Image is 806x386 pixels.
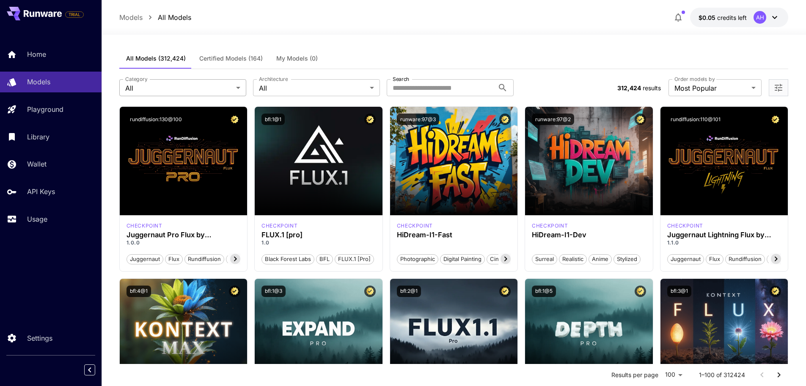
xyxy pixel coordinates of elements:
[261,114,285,125] button: bfl:1@1
[532,255,557,264] span: Surreal
[699,13,747,22] div: $0.05
[532,253,557,264] button: Surreal
[27,49,46,59] p: Home
[617,84,641,92] span: 312,424
[127,255,163,264] span: juggernaut
[261,239,376,247] p: 1.0
[276,55,318,62] span: My Models (0)
[770,367,787,383] button: Go to next page
[559,255,586,264] span: Realistic
[699,14,717,21] span: $0.05
[127,231,241,239] h3: Juggernaut Pro Flux by RunDiffusion
[614,255,640,264] span: Stylized
[316,255,333,264] span: BFL
[487,255,519,264] span: Cinematic
[667,114,724,125] button: rundiffusion:110@101
[127,222,162,230] div: FLUX.1 D
[127,239,241,247] p: 1.0.0
[754,11,766,24] div: AH
[127,253,163,264] button: juggernaut
[165,255,182,264] span: flux
[364,286,376,297] button: Certified Model – Vetted for best performance and includes a commercial license.
[158,12,191,22] a: All Models
[261,253,314,264] button: Black Forest Labs
[667,222,703,230] div: FLUX.1 D
[767,255,792,264] span: schnell
[65,9,84,19] span: Add your payment card to enable full platform functionality.
[165,253,183,264] button: flux
[27,186,55,197] p: API Keys
[84,364,95,375] button: Collapse sidebar
[662,369,685,381] div: 100
[725,253,765,264] button: rundiffusion
[364,114,376,125] button: Certified Model – Vetted for best performance and includes a commercial license.
[393,75,409,83] label: Search
[532,231,646,239] h3: HiDream-I1-Dev
[635,114,646,125] button: Certified Model – Vetted for best performance and includes a commercial license.
[226,253,242,264] button: pro
[397,222,433,230] p: checkpoint
[397,222,433,230] div: HiDream Fast
[499,286,511,297] button: Certified Model – Vetted for best performance and includes a commercial license.
[335,253,374,264] button: FLUX.1 [pro]
[667,239,781,247] p: 1.1.0
[397,114,439,125] button: runware:97@3
[27,104,63,114] p: Playground
[559,253,587,264] button: Realistic
[770,286,781,297] button: Certified Model – Vetted for best performance and includes a commercial license.
[690,8,788,27] button: $0.05AH
[259,83,366,93] span: All
[259,75,288,83] label: Architecture
[668,255,704,264] span: juggernaut
[635,286,646,297] button: Certified Model – Vetted for best performance and includes a commercial license.
[397,253,438,264] button: Photographic
[767,253,792,264] button: schnell
[125,75,148,83] label: Category
[397,286,421,297] button: bfl:2@1
[589,253,612,264] button: Anime
[127,286,151,297] button: bfl:4@1
[397,231,511,239] h3: HiDream-I1-Fast
[262,255,314,264] span: Black Forest Labs
[440,253,485,264] button: Digital Painting
[706,253,723,264] button: flux
[199,55,263,62] span: Certified Models (164)
[589,255,611,264] span: Anime
[91,362,102,378] div: Collapse sidebar
[27,214,47,224] p: Usage
[27,333,52,343] p: Settings
[119,12,143,22] a: Models
[229,114,240,125] button: Certified Model – Vetted for best performance and includes a commercial license.
[611,371,658,379] p: Results per page
[532,222,568,230] div: HiDream Dev
[261,231,376,239] div: FLUX.1 [pro]
[532,286,556,297] button: bfl:1@5
[184,253,224,264] button: rundiffusion
[499,114,511,125] button: Certified Model – Vetted for best performance and includes a commercial license.
[126,55,186,62] span: All Models (312,424)
[440,255,484,264] span: Digital Painting
[717,14,747,21] span: credits left
[699,371,745,379] p: 1–100 of 312424
[770,114,781,125] button: Certified Model – Vetted for best performance and includes a commercial license.
[27,132,50,142] p: Library
[674,83,748,93] span: Most Popular
[643,84,661,92] span: results
[66,11,83,18] span: TRIAL
[773,83,784,93] button: Open more filters
[335,255,374,264] span: FLUX.1 [pro]
[27,77,50,87] p: Models
[397,255,438,264] span: Photographic
[706,255,723,264] span: flux
[667,231,781,239] h3: Juggernaut Lightning Flux by RunDiffusion
[226,255,241,264] span: pro
[27,159,47,169] p: Wallet
[316,253,333,264] button: BFL
[261,286,286,297] button: bfl:1@3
